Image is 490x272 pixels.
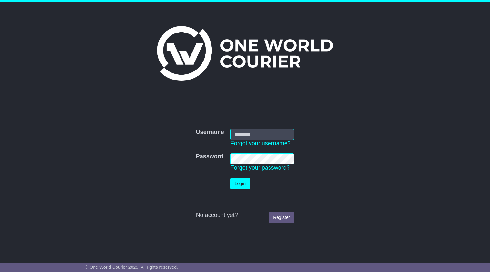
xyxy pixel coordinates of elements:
[230,140,291,146] a: Forgot your username?
[196,153,223,160] label: Password
[157,26,333,81] img: One World
[230,164,290,171] a: Forgot your password?
[196,129,224,136] label: Username
[85,265,178,270] span: © One World Courier 2025. All rights reserved.
[196,212,294,219] div: No account yet?
[269,212,294,223] a: Register
[230,178,250,189] button: Login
